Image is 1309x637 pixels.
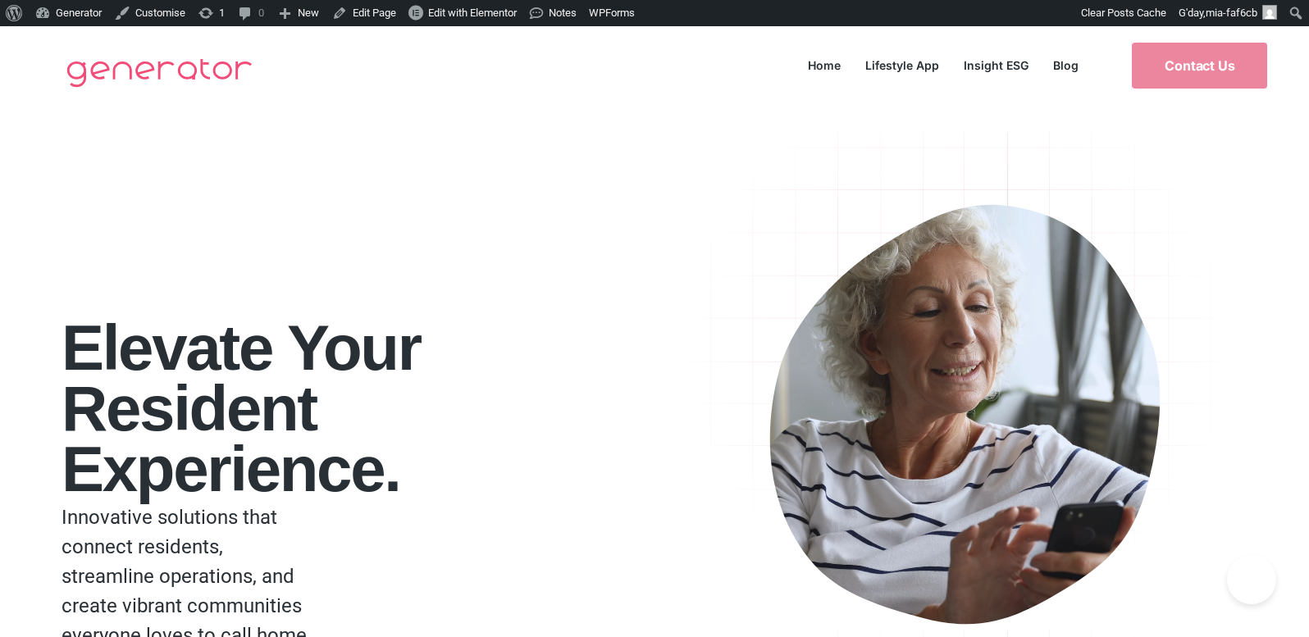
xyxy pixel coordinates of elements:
[1041,54,1091,76] a: Blog
[1206,7,1257,19] span: mia-faf6cb
[1132,43,1267,89] a: Contact Us
[1227,555,1276,604] iframe: Toggle Customer Support
[62,318,666,500] h1: Elevate your Resident Experience.
[853,54,951,76] a: Lifestyle App
[951,54,1041,76] a: Insight ESG
[428,7,517,19] span: Edit with Elementor
[796,54,1091,76] nav: Menu
[1165,59,1234,72] span: Contact Us
[796,54,853,76] a: Home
